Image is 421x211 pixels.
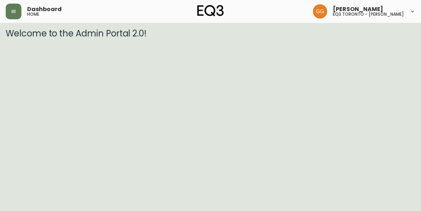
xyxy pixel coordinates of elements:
h5: eq3 toronto - [PERSON_NAME] [333,12,404,16]
img: dbfc93a9366efef7dcc9a31eef4d00a7 [313,4,327,19]
img: logo [197,5,224,16]
h5: home [27,12,39,16]
h3: Welcome to the Admin Portal 2.0! [6,29,415,39]
span: [PERSON_NAME] [333,6,383,12]
span: Dashboard [27,6,62,12]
